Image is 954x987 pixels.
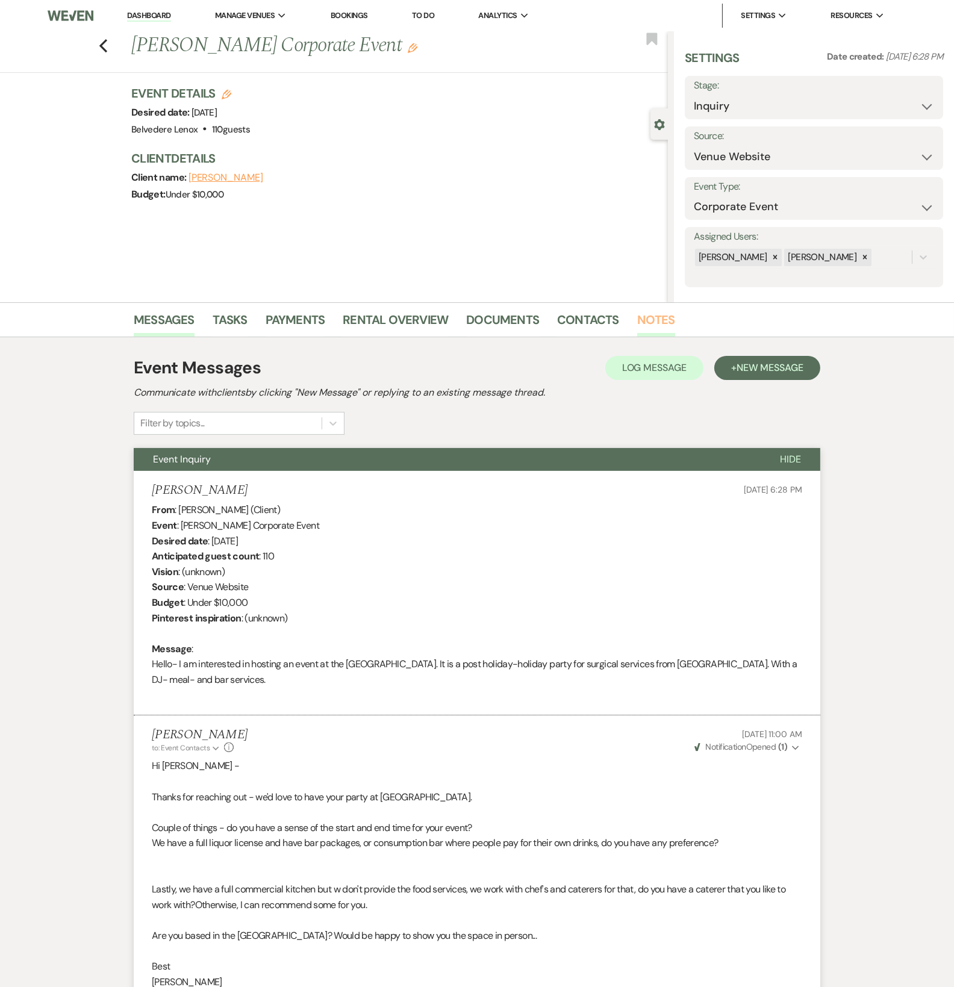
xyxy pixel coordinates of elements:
a: Documents [466,310,539,337]
span: [DATE] [192,107,217,119]
span: [DATE] 6:28 PM [744,484,802,495]
span: Desired date: [131,106,192,119]
p: Couple of things - do you have a sense of the start and end time for your event? [152,820,802,836]
button: NotificationOpened (1) [693,741,802,753]
button: Edit [408,42,417,53]
button: to: Event Contacts [152,743,221,753]
button: [PERSON_NAME] [189,173,263,182]
b: Source [152,581,184,593]
span: Resources [831,10,873,22]
b: Vision [152,565,178,578]
h5: [PERSON_NAME] [152,483,248,498]
p: Thanks for reaching out - we'd love to have your party at [GEOGRAPHIC_DATA]. [152,789,802,805]
span: Date created: [827,51,886,63]
div: [PERSON_NAME] [695,249,769,266]
span: Settings [741,10,775,22]
div: Filter by topics... [140,416,205,431]
h3: Client Details [131,150,656,167]
b: Desired date [152,535,208,547]
div: [PERSON_NAME] [784,249,858,266]
span: Event Inquiry [153,453,211,465]
span: Analytics [478,10,517,22]
a: Messages [134,310,195,337]
a: Dashboard [127,10,170,22]
p: Best [152,959,802,974]
span: Client name: [131,171,189,184]
span: [DATE] 11:00 AM [742,729,802,739]
label: Source: [694,128,934,145]
label: Assigned Users: [694,228,934,246]
h1: Event Messages [134,355,261,381]
b: Event [152,519,177,532]
a: Bookings [331,10,368,20]
span: to: Event Contacts [152,743,210,753]
a: Notes [637,310,675,337]
span: Opened [694,741,787,752]
span: New Message [737,361,803,374]
span: Log Message [622,361,687,374]
a: Rental Overview [343,310,448,337]
button: +New Message [714,356,820,380]
span: 110 guests [212,123,250,135]
button: Close lead details [654,118,665,129]
b: Message [152,643,192,655]
div: : [PERSON_NAME] (Client) : [PERSON_NAME] Corporate Event : [DATE] : 110 : (unknown) : Venue Websi... [152,502,802,703]
span: [DATE] 6:28 PM [886,51,943,63]
button: Log Message [605,356,703,380]
b: Pinterest inspiration [152,612,242,624]
p: Lastly, we have a full commercial kitchen but w don't provide the food services, we work with che... [152,882,802,912]
span: Belvedere Lenox [131,123,198,135]
b: Budget [152,596,184,609]
label: Stage: [694,77,934,95]
span: Under $10,000 [166,188,224,201]
b: Anticipated guest count [152,550,259,562]
span: Hide [780,453,801,465]
p: Are you based in the [GEOGRAPHIC_DATA]? Would be happy to show you the space in person... [152,928,802,944]
button: Hide [761,448,820,471]
h1: [PERSON_NAME] Corporate Event [131,31,556,60]
span: Budget: [131,188,166,201]
span: Notification [705,741,746,752]
a: Contacts [557,310,619,337]
a: Tasks [213,310,248,337]
label: Event Type: [694,178,934,196]
p: Hi [PERSON_NAME] - [152,758,802,774]
a: To Do [412,10,434,20]
img: Weven Logo [48,3,93,28]
h3: Event Details [131,85,250,102]
h3: Settings [685,49,740,76]
a: Payments [266,310,325,337]
strong: ( 1 ) [778,741,787,752]
h5: [PERSON_NAME] [152,727,248,743]
h2: Communicate with clients by clicking "New Message" or replying to an existing message thread. [134,385,820,400]
button: Event Inquiry [134,448,761,471]
b: From [152,503,175,516]
span: Manage Venues [215,10,275,22]
p: We have a full liquor license and have bar packages, or consumption bar where people pay for thei... [152,835,802,851]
